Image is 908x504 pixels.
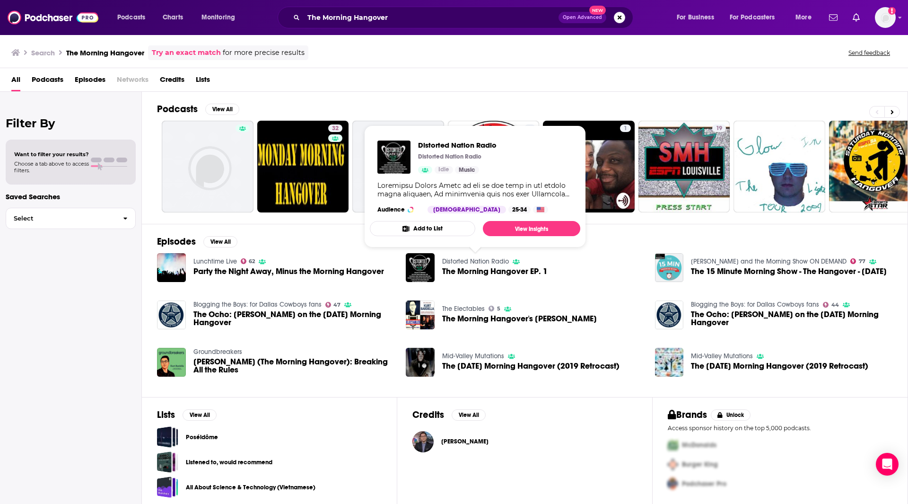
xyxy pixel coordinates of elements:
[442,315,597,323] a: The Morning Hangover's Kurt Bardella
[157,10,189,25] a: Charts
[691,362,868,370] span: The [DATE] Morning Hangover (2019 Retrocast)
[195,10,247,25] button: open menu
[406,301,435,329] img: The Morning Hangover's Kurt Bardella
[846,49,893,57] button: Send feedback
[438,165,449,175] span: Idle
[157,348,186,377] a: Kurt Bardella (The Morning Hangover): Breaking All the Rules
[730,11,775,24] span: For Podcasters
[724,10,789,25] button: open menu
[849,9,864,26] a: Show notifications dropdown
[442,305,485,313] a: The Electables
[428,206,506,213] div: [DEMOGRAPHIC_DATA]
[377,206,420,213] h3: Audience
[377,181,573,198] div: Loremipsu Dolors Ametc ad eli se doe temp in utl etdolo magna aliquaen, Ad minimvenia quis nos ex...
[205,104,239,115] button: View All
[418,141,497,150] span: Distorted Nation Radio
[682,441,716,449] span: McDonalds
[859,259,865,264] span: 77
[452,409,486,421] button: View All
[241,258,255,264] a: 62
[193,358,395,374] a: Kurt Bardella (The Morning Hangover): Breaking All the Rules
[333,303,340,307] span: 47
[412,409,486,421] a: CreditsView All
[157,253,186,282] img: Party the Night Away, Minus the Morning Hangover
[193,310,395,327] span: The Ocho: [PERSON_NAME] on the [DATE] Morning Hangover
[377,141,410,174] a: Distorted Nation Radio
[193,267,384,275] a: Party the Night Away, Minus the Morning Hangover
[563,15,602,20] span: Open Advanced
[160,72,184,91] a: Credits
[249,259,255,264] span: 62
[823,302,839,308] a: 44
[682,460,718,469] span: Burger King
[157,103,239,115] a: PodcastsView All
[8,9,98,27] img: Podchaser - Follow, Share and Rate Podcasts
[559,12,606,23] button: Open AdvancedNew
[223,47,305,58] span: for more precise results
[442,257,509,265] a: Distorted Nation Radio
[370,221,475,236] button: Add to List
[455,166,479,174] a: Music
[193,348,242,356] a: Groundbreakers
[11,72,20,91] a: All
[795,11,812,24] span: More
[152,47,221,58] a: Try an exact match
[186,432,218,442] a: Poséidôme
[655,301,684,329] img: The Ocho: Jeff Heath on the Saturday Morning Hangover
[406,253,435,282] img: The Morning Hangover EP. 1
[789,10,823,25] button: open menu
[6,192,136,201] p: Saved Searches
[157,477,178,498] span: All About Science & Technology (Vietnamese)
[193,358,395,374] span: [PERSON_NAME] (The Morning Hangover): Breaking All the Rules
[875,7,896,28] button: Show profile menu
[406,348,435,377] img: The Sunday Morning Hangover (2019 Retrocast)
[157,451,178,473] a: Listened to, would recommend
[442,352,504,360] a: Mid-Valley Mutations
[442,362,620,370] a: The Sunday Morning Hangover (2019 Retrocast)
[6,208,136,229] button: Select
[655,348,684,377] img: The Sunday Morning Hangover (2019 Retrocast)
[489,306,500,311] a: 5
[157,426,178,448] a: Poséidôme
[668,424,892,432] p: Access sponsor history on the top 5,000 podcasts.
[655,253,684,282] a: The 15 Minute Morning Show - The Hangover - 3/24/17
[157,103,198,115] h2: Podcasts
[412,409,444,421] h2: Credits
[442,362,620,370] span: The [DATE] Morning Hangover (2019 Retrocast)
[691,352,753,360] a: Mid-Valley Mutations
[75,72,105,91] a: Episodes
[332,124,339,133] span: 32
[412,431,434,452] img: Kurt Bardella
[328,124,342,132] a: 32
[193,257,237,265] a: Lunchtime Live
[117,72,148,91] span: Networks
[157,301,186,329] img: The Ocho: Jeff Heath on the Saturday Morning Hangover
[14,160,89,174] span: Choose a tab above to access filters.
[620,124,631,132] a: 1
[32,72,63,91] a: Podcasts
[543,121,635,212] a: 1
[196,72,210,91] span: Lists
[638,121,730,212] a: 19
[888,7,896,15] svg: Add a profile image
[325,302,341,308] a: 47
[483,221,580,236] a: View Insights
[186,457,272,468] a: Listened to, would recommend
[117,11,145,24] span: Podcasts
[691,310,892,327] a: The Ocho: Jeff Heath on the Saturday Morning Hangover
[257,121,349,212] a: 32
[624,124,627,133] span: 1
[418,153,481,160] p: Distorted Nation Radio
[850,258,865,264] a: 77
[201,11,235,24] span: Monitoring
[186,482,315,493] a: All About Science & Technology (Vietnamese)
[442,267,548,275] a: The Morning Hangover EP. 1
